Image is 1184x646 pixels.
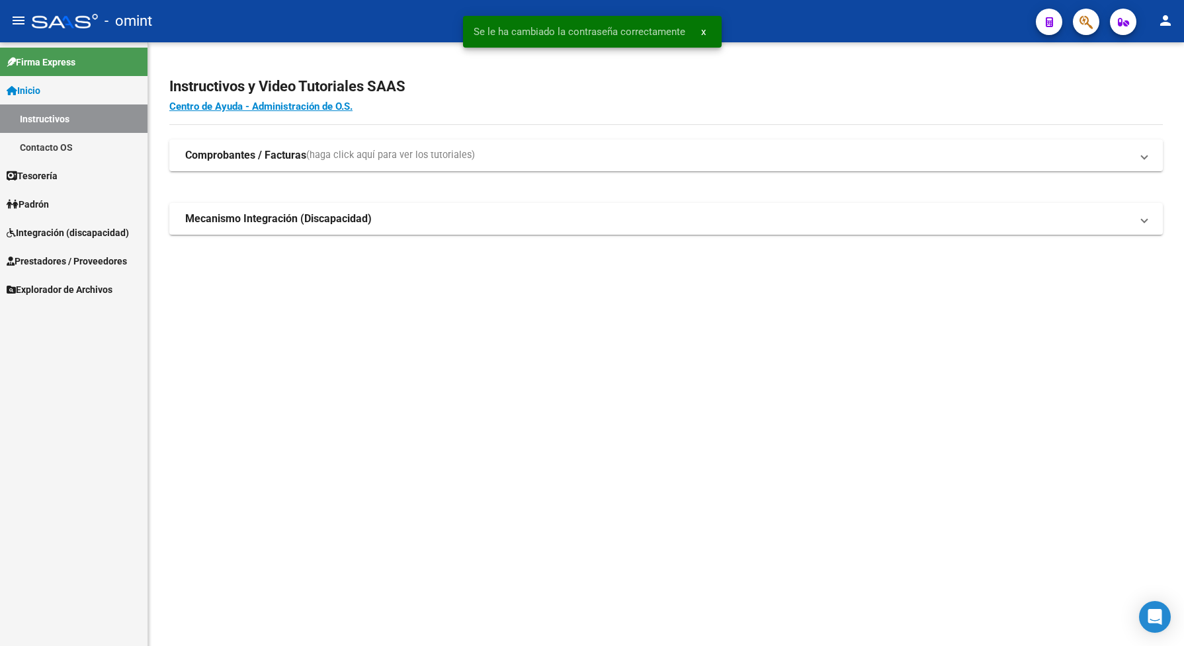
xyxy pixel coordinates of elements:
[7,169,58,183] span: Tesorería
[1139,601,1171,633] div: Open Intercom Messenger
[185,148,306,163] strong: Comprobantes / Facturas
[7,83,40,98] span: Inicio
[7,282,112,297] span: Explorador de Archivos
[169,140,1163,171] mat-expansion-panel-header: Comprobantes / Facturas(haga click aquí para ver los tutoriales)
[701,26,706,38] span: x
[11,13,26,28] mat-icon: menu
[7,197,49,212] span: Padrón
[185,212,372,226] strong: Mecanismo Integración (Discapacidad)
[474,25,685,38] span: Se le ha cambiado la contraseña correctamente
[7,225,129,240] span: Integración (discapacidad)
[7,254,127,268] span: Prestadores / Proveedores
[169,203,1163,235] mat-expansion-panel-header: Mecanismo Integración (Discapacidad)
[691,20,716,44] button: x
[7,55,75,69] span: Firma Express
[306,148,475,163] span: (haga click aquí para ver los tutoriales)
[169,74,1163,99] h2: Instructivos y Video Tutoriales SAAS
[1158,13,1173,28] mat-icon: person
[169,101,353,112] a: Centro de Ayuda - Administración de O.S.
[105,7,152,36] span: - omint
